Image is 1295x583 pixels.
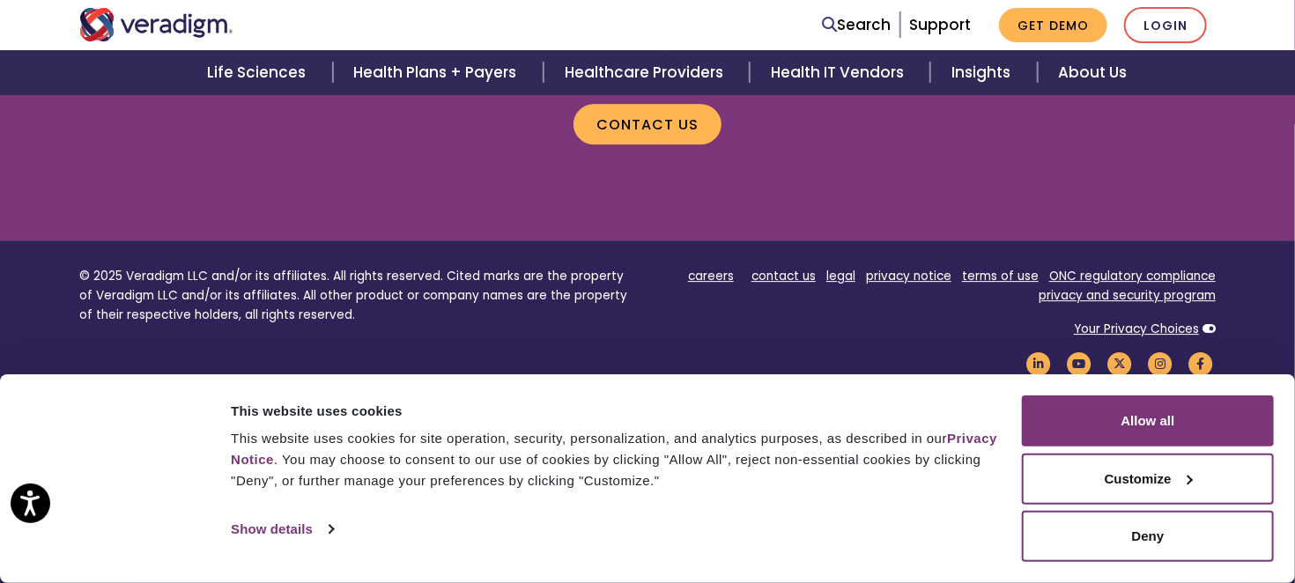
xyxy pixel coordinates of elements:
[79,267,634,324] p: © 2025 Veradigm LLC and/or its affiliates. All rights reserved. Cited marks are the property of V...
[573,104,721,144] a: Contact us
[826,268,855,284] a: legal
[822,13,891,37] a: Search
[750,50,930,95] a: Health IT Vendors
[909,14,971,35] a: Support
[231,516,333,542] a: Show details
[79,8,233,41] img: Veradigm logo
[1024,356,1054,373] a: Veradigm LinkedIn Link
[1022,395,1274,446] button: Allow all
[1039,287,1216,304] a: privacy and security program
[1022,454,1274,505] button: Customize
[186,50,332,95] a: Life Sciences
[1049,268,1216,284] a: ONC regulatory compliance
[1186,356,1216,373] a: Veradigm Facebook Link
[1124,7,1207,43] a: Login
[1145,356,1175,373] a: Veradigm Instagram Link
[1038,50,1149,95] a: About Us
[999,8,1107,42] a: Get Demo
[866,268,951,284] a: privacy notice
[962,268,1039,284] a: terms of use
[231,428,1002,491] div: This website uses cookies for site operation, security, personalization, and analytics purposes, ...
[751,268,816,284] a: contact us
[544,50,750,95] a: Healthcare Providers
[958,457,1274,562] iframe: Drift Chat Widget
[1074,321,1199,337] a: Your Privacy Choices
[231,401,1002,422] div: This website uses cookies
[1064,356,1094,373] a: Veradigm YouTube Link
[1105,356,1135,373] a: Veradigm Twitter Link
[930,50,1037,95] a: Insights
[333,50,544,95] a: Health Plans + Payers
[688,268,734,284] a: careers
